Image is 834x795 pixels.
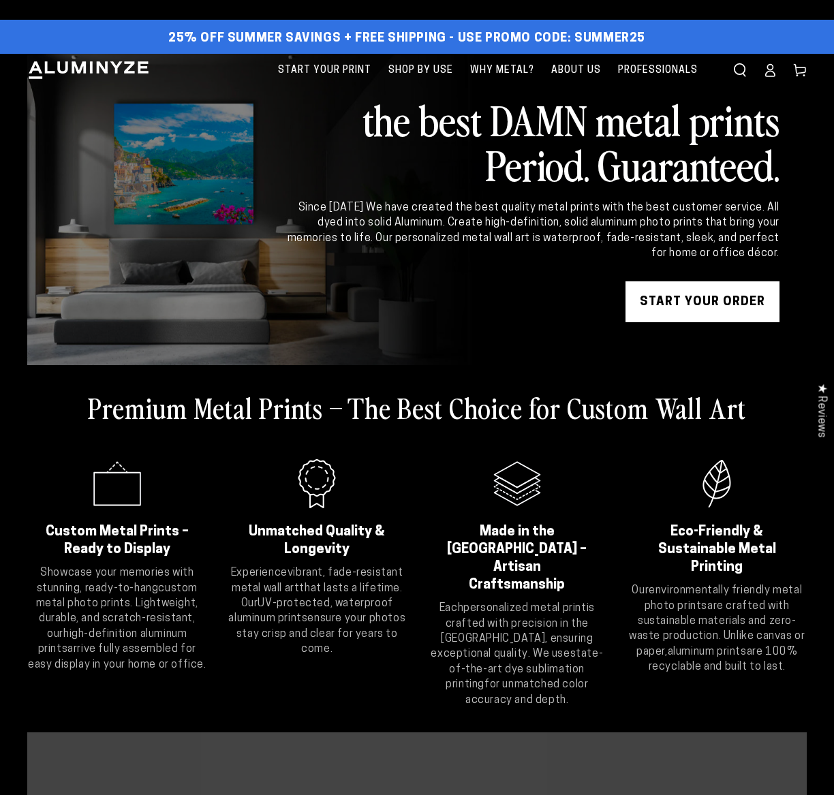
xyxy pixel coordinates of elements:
[544,54,608,87] a: About Us
[388,62,453,79] span: Shop By Use
[611,54,705,87] a: Professionals
[27,565,207,672] p: Showcase your memories with stunning, ready-to-hang . Lightweight, durable, and scratch-resistant...
[463,603,586,614] strong: personalized metal print
[245,523,390,559] h2: Unmatched Quality & Longevity
[463,54,541,87] a: Why Metal?
[645,523,790,576] h2: Eco-Friendly & Sustainable Metal Printing
[808,373,834,448] div: Click to open Judge.me floating reviews tab
[228,565,407,657] p: Experience that lasts a lifetime. Our ensure your photos stay crisp and clear for years to come.
[645,585,802,611] strong: environmentally friendly metal photo prints
[625,281,779,322] a: START YOUR Order
[228,598,393,624] strong: UV-protected, waterproof aluminum prints
[444,523,590,594] h2: Made in the [GEOGRAPHIC_DATA] – Artisan Craftsmanship
[44,523,190,559] h2: Custom Metal Prints – Ready to Display
[618,62,698,79] span: Professionals
[232,567,403,593] strong: vibrant, fade-resistant metal wall art
[446,649,603,690] strong: state-of-the-art dye sublimation printing
[470,62,534,79] span: Why Metal?
[36,583,198,609] strong: custom metal photo prints
[427,601,607,708] p: Each is crafted with precision in the [GEOGRAPHIC_DATA], ensuring exceptional quality. We use for...
[628,583,807,674] p: Our are crafted with sustainable materials and zero-waste production. Unlike canvas or paper, are...
[271,54,378,87] a: Start Your Print
[551,62,601,79] span: About Us
[88,390,746,425] h2: Premium Metal Prints – The Best Choice for Custom Wall Art
[168,31,645,46] span: 25% off Summer Savings + Free Shipping - Use Promo Code: SUMMER25
[382,54,460,87] a: Shop By Use
[278,62,371,79] span: Start Your Print
[285,97,779,187] h2: the best DAMN metal prints Period. Guaranteed.
[27,60,150,80] img: Aluminyze
[668,646,747,657] strong: aluminum prints
[285,200,779,262] div: Since [DATE] We have created the best quality metal prints with the best customer service. All dy...
[38,629,187,655] strong: high-definition aluminum prints
[725,55,755,85] summary: Search our site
